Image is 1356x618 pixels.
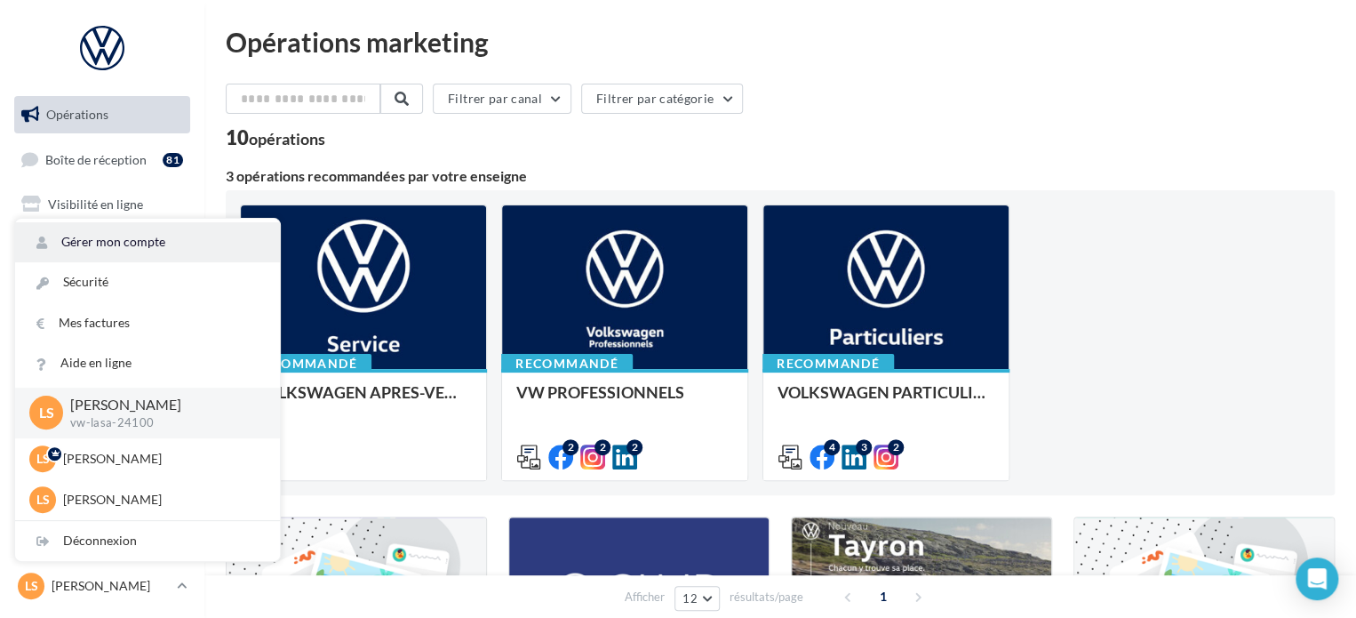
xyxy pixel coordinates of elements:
p: vw-lasa-24100 [70,415,251,431]
span: LS [36,450,50,468]
a: Calendrier [11,363,194,400]
a: Contacts [11,275,194,312]
div: 2 [626,439,642,455]
div: VOLKSWAGEN PARTICULIER [778,383,994,419]
a: Visibilité en ligne [11,186,194,223]
div: 3 opérations recommandées par votre enseigne [226,169,1335,183]
button: Filtrer par canal [433,84,571,114]
span: LS [25,577,38,595]
div: Opérations marketing [226,28,1335,55]
button: 12 [674,586,720,611]
a: Campagnes [11,230,194,268]
a: Médiathèque [11,318,194,356]
div: opérations [249,131,325,147]
a: Boîte de réception81 [11,140,194,179]
a: Campagnes DataOnDemand [11,466,194,518]
span: Boîte de réception [45,151,147,166]
p: [PERSON_NAME] [52,577,170,595]
div: 4 [824,439,840,455]
div: Recommandé [240,354,371,373]
a: Sécurité [15,262,280,302]
div: Recommandé [762,354,894,373]
div: 10 [226,128,325,148]
span: 12 [682,591,698,606]
p: [PERSON_NAME] [63,491,259,509]
a: Aide en ligne [15,343,280,383]
a: PLV et print personnalisable [11,407,194,460]
div: 2 [594,439,610,455]
span: Afficher [625,589,665,606]
a: Mes factures [15,303,280,343]
span: Opérations [46,107,108,122]
div: VW PROFESSIONNELS [516,383,733,419]
span: Visibilité en ligne [48,197,143,212]
div: 81 [163,153,183,167]
div: Recommandé [501,354,633,373]
div: 2 [562,439,578,455]
button: Filtrer par catégorie [581,84,743,114]
div: 3 [856,439,872,455]
p: [PERSON_NAME] [70,395,251,415]
div: VOLKSWAGEN APRES-VENTE [255,383,472,419]
span: LS [39,403,54,423]
div: Open Intercom Messenger [1296,558,1338,600]
div: 2 [888,439,904,455]
div: Déconnexion [15,521,280,561]
span: 1 [869,582,897,611]
a: Opérations [11,96,194,133]
span: LS [36,491,50,509]
a: Gérer mon compte [15,222,280,262]
span: résultats/page [730,589,803,606]
p: [PERSON_NAME] [63,450,259,468]
a: LS [PERSON_NAME] [14,569,190,603]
